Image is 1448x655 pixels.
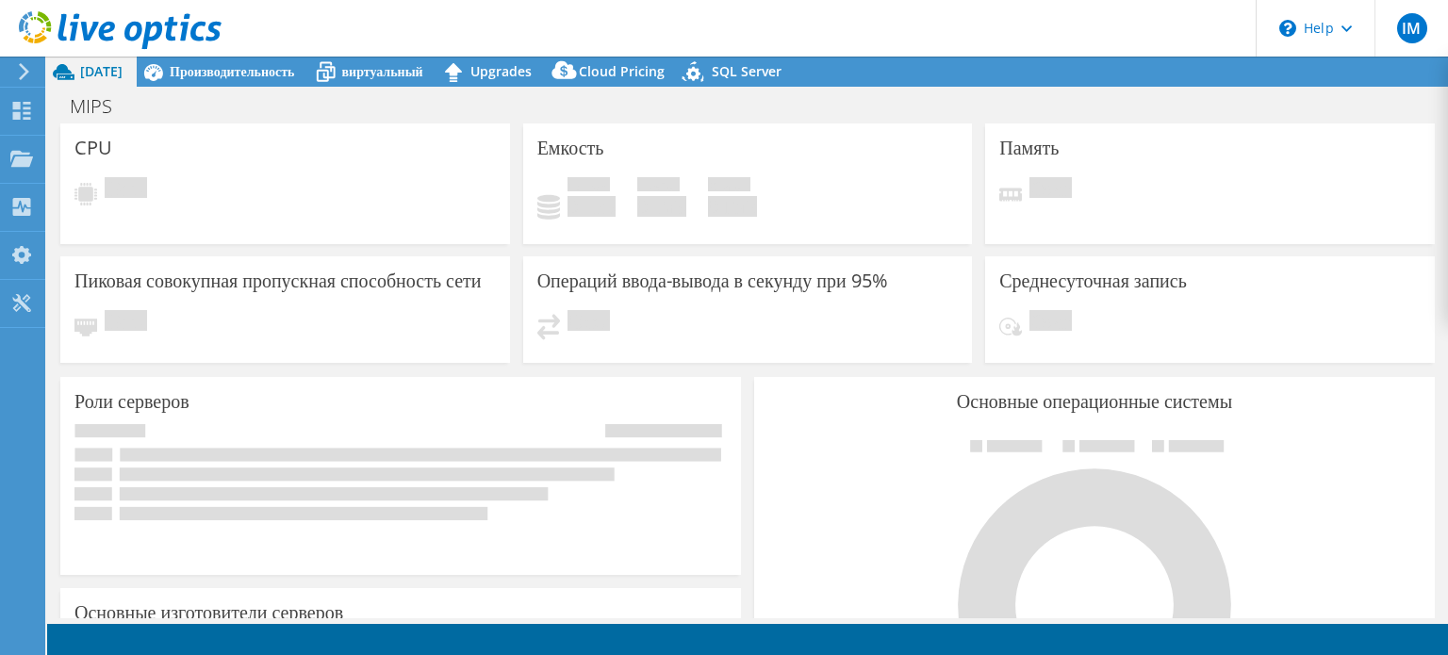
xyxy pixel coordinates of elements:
[637,196,686,217] h4: 0 ГиБ
[579,62,665,80] span: Cloud Pricing
[1029,177,1072,203] span: Ожидает
[1279,20,1296,37] svg: \n
[105,177,147,203] span: Ожидает
[1029,310,1072,336] span: Ожидает
[568,196,617,217] h4: 0 ГиБ
[74,391,189,412] h3: Роли серверов
[105,310,147,336] span: Ожидает
[637,177,680,196] span: Свободно
[74,270,482,291] h3: Пиковая совокупная пропускная способность сети
[537,138,604,158] h3: Емкость
[568,310,610,336] span: Ожидает
[342,62,423,80] span: виртуальный
[1397,13,1427,43] span: IM
[80,62,123,80] span: [DATE]
[74,138,112,158] h3: CPU
[708,196,757,217] h4: 0 ГиБ
[61,96,141,117] h1: MIPS
[74,602,343,623] h3: Основные изготовители серверов
[999,138,1059,158] h3: Память
[768,391,1421,412] h3: Основные операционные системы
[708,177,750,196] span: Всего
[470,62,532,80] span: Upgrades
[568,177,610,196] span: Использовано
[712,62,782,80] span: SQL Server
[999,270,1187,291] h3: Среднесуточная запись
[537,270,888,291] h3: Операций ввода-вывода в секунду при 95%
[170,62,295,80] span: Производительность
